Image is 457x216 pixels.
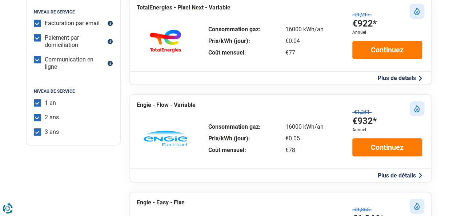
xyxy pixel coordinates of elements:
[144,29,187,53] img: TotalEnergies
[137,199,185,206] h3: Engie - Easy - Fixe
[45,20,100,27] label: Facturation par email
[376,74,424,82] button: Plus de détails
[352,18,377,30] div: €922*
[34,89,113,94] legend: Niveau de service
[352,109,372,115] div: €1,251
[285,38,324,44] div: €0.04
[285,124,324,130] div: 16000 kWh/an
[45,128,59,136] label: 3 ans
[45,56,106,71] label: Communication en ligne
[376,172,424,179] button: Plus de détails
[352,41,422,59] a: Continuez
[45,34,106,49] label: Paiement par domiciliation
[137,4,230,11] h3: TotalEnergies - Pixel Next - Variable
[208,27,261,32] div: Consommation gaz:
[352,207,372,213] div: €1,365
[352,138,422,156] a: Continuez
[352,30,366,35] div: Annuel
[285,50,324,56] div: €77
[208,124,261,130] div: Consommation gaz:
[45,114,59,121] label: 2 ans
[352,12,372,18] div: €1,217
[208,136,261,141] div: Prix/kWh (jour):
[285,27,324,32] div: 16000 kWh/an
[285,136,324,141] div: €0.05
[137,101,196,108] h3: Engie - Flow - Variable
[285,147,324,153] div: €78
[144,131,187,147] img: Engie
[34,9,113,15] legend: Niveau de service
[45,99,56,107] label: 1 an
[208,38,261,44] div: Prix/kWh (jour):
[208,147,261,153] div: Coût mensuel:
[208,50,261,56] div: Coût mensuel:
[352,115,377,127] div: €932*
[352,127,366,132] div: Annuel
